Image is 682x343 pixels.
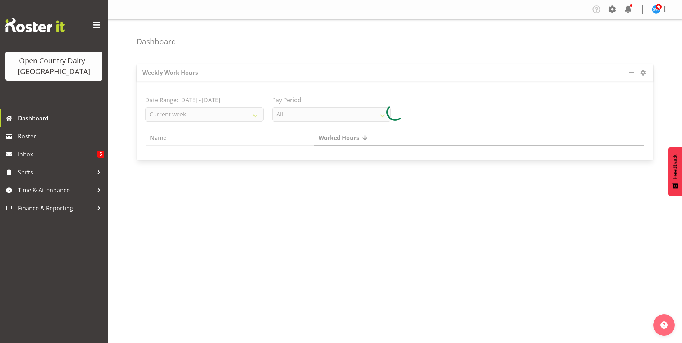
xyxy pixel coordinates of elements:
span: Shifts [18,167,93,178]
span: Inbox [18,149,97,160]
span: 5 [97,151,104,158]
span: Feedback [672,154,678,179]
img: steve-webb7510.jpg [652,5,660,14]
button: Feedback - Show survey [668,147,682,196]
span: Roster [18,131,104,142]
img: Rosterit website logo [5,18,65,32]
span: Dashboard [18,113,104,124]
span: Finance & Reporting [18,203,93,214]
h4: Dashboard [137,37,176,46]
img: help-xxl-2.png [660,321,668,329]
span: Time & Attendance [18,185,93,196]
div: Open Country Dairy - [GEOGRAPHIC_DATA] [13,55,95,77]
